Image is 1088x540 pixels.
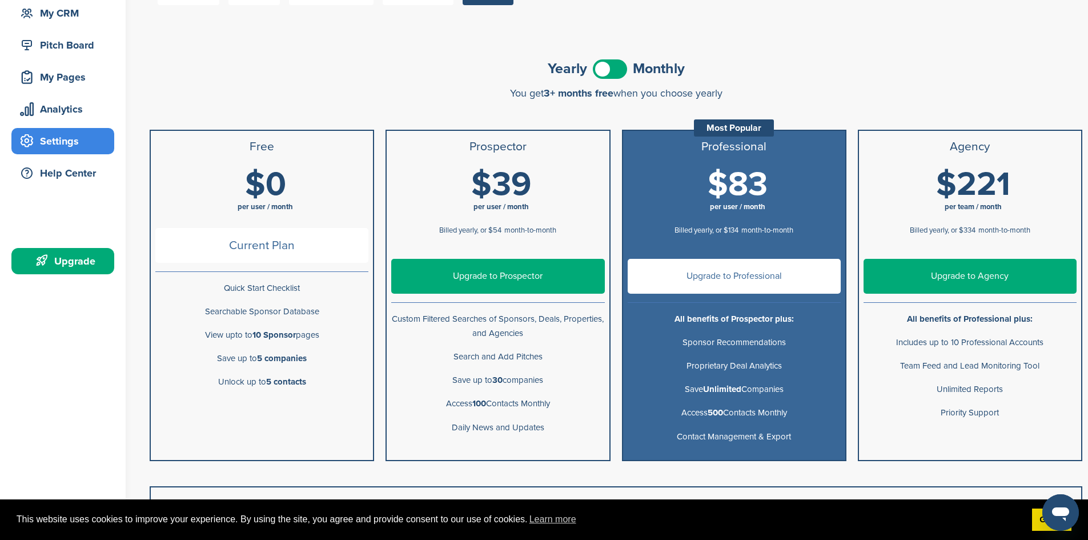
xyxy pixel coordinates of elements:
h3: Professional [628,140,841,154]
a: Upgrade to Prospector [391,259,604,294]
span: Billed yearly, or $54 [439,226,501,235]
b: All benefits of Prospector plus: [675,314,794,324]
h3: Free [155,140,368,154]
a: Settings [11,128,114,154]
span: Billed yearly, or $134 [675,226,738,235]
span: per team / month [945,202,1002,211]
p: Search and Add Pitches [391,350,604,364]
p: Unlock up to [155,375,368,389]
b: 5 companies [257,353,307,363]
a: Upgrade to Professional [628,259,841,294]
span: per user / month [710,202,765,211]
p: Access Contacts Monthly [391,397,604,411]
p: Quick Start Checklist [155,281,368,295]
p: Includes up to 10 Professional Accounts [864,335,1077,350]
p: Access Contacts Monthly [628,406,841,420]
a: Analytics [11,96,114,122]
span: Yearly [548,62,587,76]
p: Daily News and Updates [391,421,604,435]
a: Upgrade [11,248,114,274]
div: My Pages [17,67,114,87]
span: per user / month [238,202,293,211]
p: Contact Management & Export [628,430,841,444]
span: month-to-month [978,226,1030,235]
span: $0 [245,165,286,205]
span: Monthly [633,62,685,76]
p: Team Feed and Lead Monitoring Tool [864,359,1077,373]
b: 5 contacts [266,377,306,387]
div: Help Center [17,163,114,183]
div: My CRM [17,3,114,23]
p: Proprietary Deal Analytics [628,359,841,373]
div: Upgrade [17,251,114,271]
a: My Pages [11,64,114,90]
a: Pitch Board [11,32,114,58]
p: Save Companies [628,382,841,397]
a: Upgrade to Agency [864,259,1077,294]
a: learn more about cookies [528,511,578,528]
b: 10 Sponsor [252,330,296,340]
span: $221 [936,165,1010,205]
iframe: Button to launch messaging window [1042,494,1079,531]
p: Sponsor Recommendations [628,335,841,350]
h3: Agency [864,140,1077,154]
span: $83 [708,165,768,205]
span: $39 [471,165,531,205]
div: Analytics [17,99,114,119]
p: Save up to [155,351,368,366]
a: dismiss cookie message [1032,509,1071,531]
span: This website uses cookies to improve your experience. By using the site, you agree and provide co... [17,511,1023,528]
span: Current Plan [155,228,368,263]
span: 3+ months free [544,87,613,99]
a: Help Center [11,160,114,186]
b: Unlimited [703,384,741,394]
p: Save up to companies [391,373,604,387]
div: Settings [17,131,114,151]
p: Unlimited Reports [864,382,1077,397]
span: month-to-month [504,226,556,235]
h3: Prospector [391,140,604,154]
b: 30 [492,375,503,385]
b: 100 [472,398,486,409]
p: View upto to pages [155,328,368,342]
p: Searchable Sponsor Database [155,305,368,319]
div: Most Popular [694,119,774,137]
span: per user / month [473,202,529,211]
span: Billed yearly, or $334 [910,226,975,235]
div: Pitch Board [17,35,114,55]
span: month-to-month [741,226,793,235]
b: All benefits of Professional plus: [907,314,1033,324]
p: Custom Filtered Searches of Sponsors, Deals, Properties, and Agencies [391,312,604,341]
div: You get when you choose yearly [150,87,1082,99]
p: Priority Support [864,406,1077,420]
b: 500 [708,407,723,418]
